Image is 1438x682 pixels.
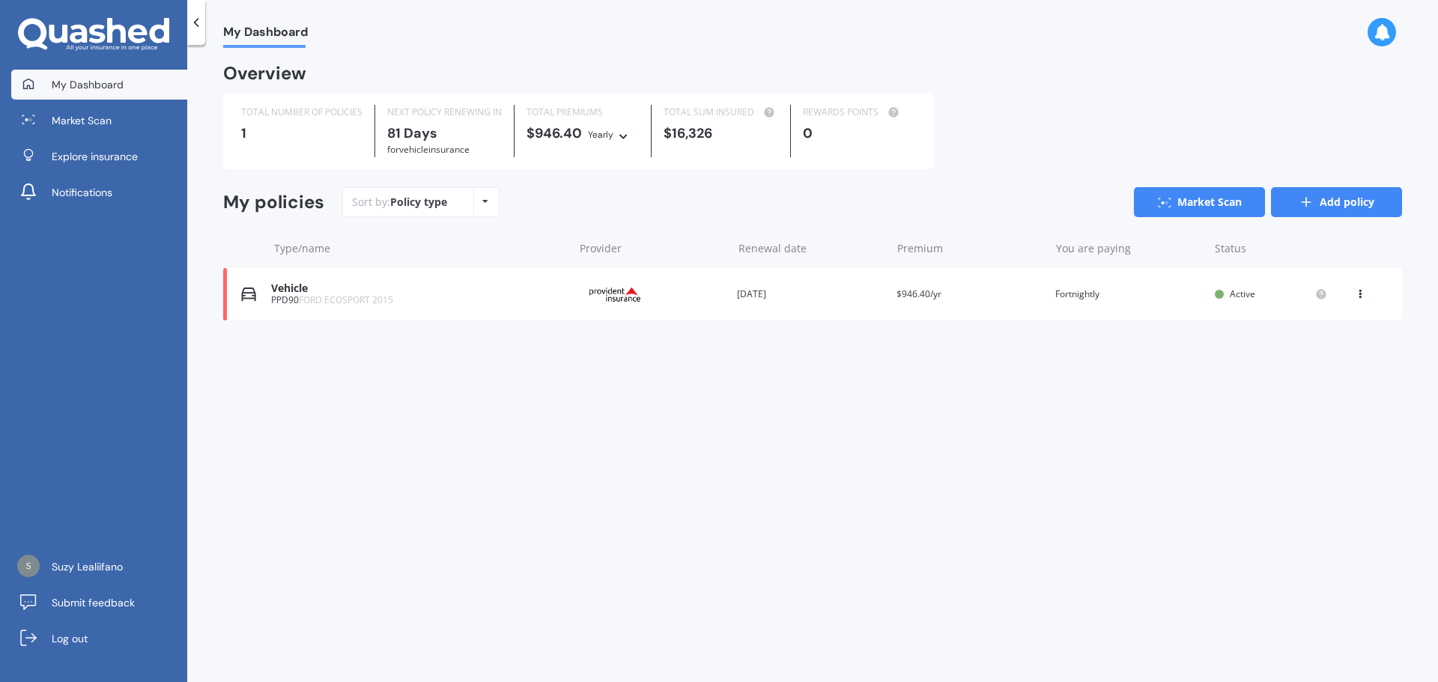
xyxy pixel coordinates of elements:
[577,280,652,308] img: Provident
[11,552,187,582] a: Suzy Lealiifano
[664,126,778,141] div: $16,326
[387,143,470,156] span: for Vehicle insurance
[241,287,256,302] img: Vehicle
[1134,187,1265,217] a: Market Scan
[299,293,393,306] span: FORD ECOSPORT 2015
[52,185,112,200] span: Notifications
[11,70,187,100] a: My Dashboard
[11,177,187,207] a: Notifications
[897,241,1044,256] div: Premium
[390,195,447,210] div: Policy type
[664,105,778,120] div: TOTAL SUM INSURED
[527,126,639,142] div: $946.40
[580,241,726,256] div: Provider
[11,624,187,654] a: Log out
[1230,287,1255,300] span: Active
[241,105,362,120] div: TOTAL NUMBER OF POLICIES
[738,241,885,256] div: Renewal date
[52,113,112,128] span: Market Scan
[387,124,437,142] b: 81 Days
[52,559,123,574] span: Suzy Lealiifano
[352,195,447,210] div: Sort by:
[11,106,187,136] a: Market Scan
[52,77,124,92] span: My Dashboard
[1215,241,1327,256] div: Status
[1271,187,1402,217] a: Add policy
[737,287,885,302] div: [DATE]
[52,631,88,646] span: Log out
[223,25,308,45] span: My Dashboard
[17,555,40,577] img: 828edbf1b62a63d265fa719a90819172
[527,105,639,120] div: TOTAL PREMIUMS
[241,126,362,141] div: 1
[223,66,306,81] div: Overview
[52,595,135,610] span: Submit feedback
[1056,241,1203,256] div: You are paying
[387,105,502,120] div: NEXT POLICY RENEWING IN
[803,126,915,141] div: 0
[897,287,941,300] span: $946.40/yr
[11,141,187,171] a: Explore insurance
[1055,287,1203,302] div: Fortnightly
[588,127,613,142] div: Yearly
[803,105,915,120] div: REWARDS POINTS
[271,295,565,305] div: PPD90
[223,192,324,213] div: My policies
[274,241,568,256] div: Type/name
[271,282,565,295] div: Vehicle
[52,149,138,164] span: Explore insurance
[11,588,187,618] a: Submit feedback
